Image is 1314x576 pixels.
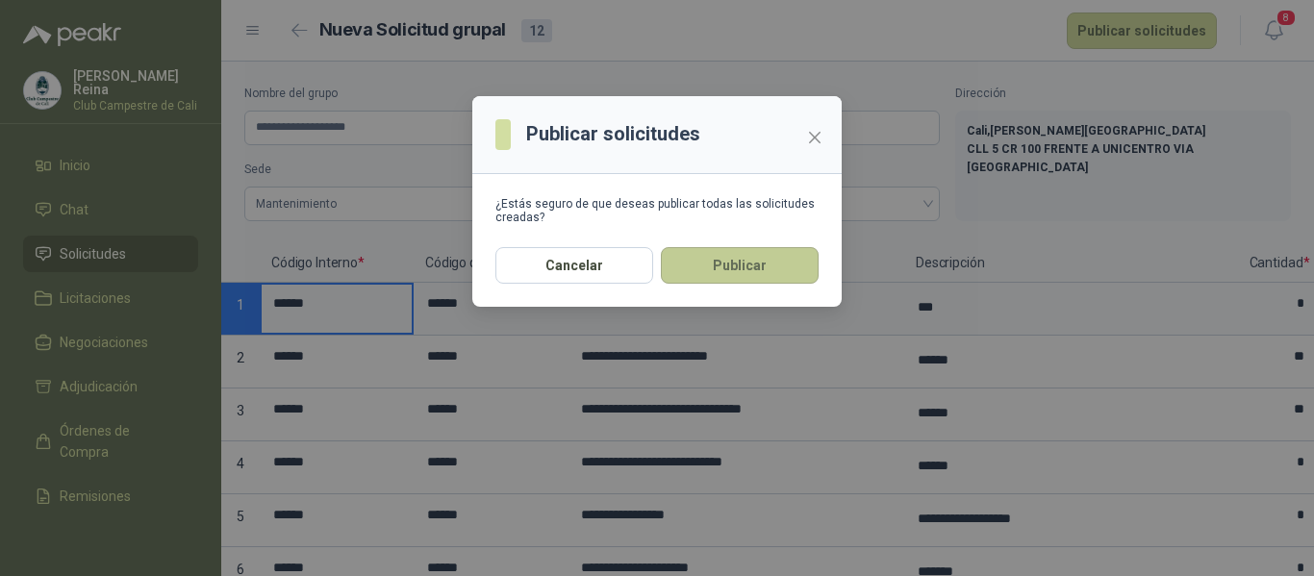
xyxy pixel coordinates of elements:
[495,247,653,284] button: Cancelar
[661,247,819,284] button: Publicar
[807,130,822,145] span: close
[526,119,700,149] h3: Publicar solicitudes
[799,122,830,153] button: Close
[495,197,819,224] div: ¿Estás seguro de que deseas publicar todas las solicitudes creadas?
